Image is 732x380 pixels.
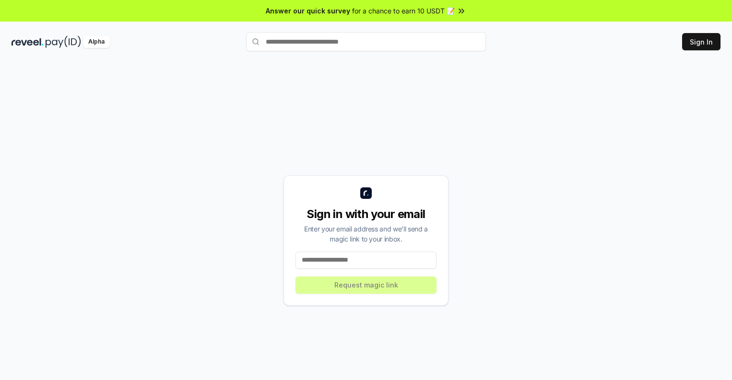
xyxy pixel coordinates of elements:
[12,36,44,48] img: reveel_dark
[295,224,437,244] div: Enter your email address and we’ll send a magic link to your inbox.
[352,6,455,16] span: for a chance to earn 10 USDT 📝
[83,36,110,48] div: Alpha
[46,36,81,48] img: pay_id
[360,187,372,199] img: logo_small
[266,6,350,16] span: Answer our quick survey
[682,33,720,50] button: Sign In
[295,207,437,222] div: Sign in with your email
